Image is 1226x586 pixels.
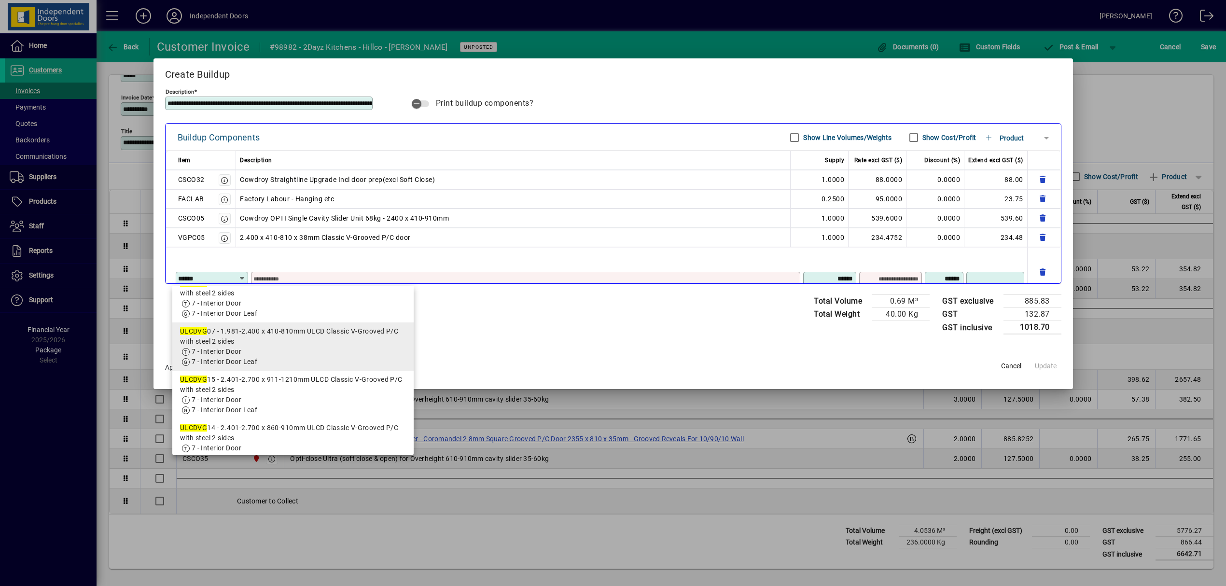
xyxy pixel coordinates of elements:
[192,444,241,452] span: 7 - Interior Door
[178,232,205,243] div: VGPC05
[906,228,964,247] td: 0.0000
[1001,361,1021,371] span: Cancel
[906,189,964,209] td: 0.0000
[964,228,1028,247] td: 234.48
[1003,295,1061,308] td: 885.83
[172,322,414,371] mat-option: ULCDVG07 - 1.981-2.400 x 410-810mm ULCD Classic V-Grooved P/C with steel 2 sides
[809,295,872,308] td: Total Volume
[791,189,849,209] td: 0.2500
[153,58,1073,86] h2: Create Buildup
[852,193,902,205] div: 95.0000
[236,170,791,189] td: Cowdroy Straightline Upgrade Incl door prep(excl Soft Close)
[192,299,241,307] span: 7 - Interior Door
[968,154,1023,166] span: Extend excl GST ($)
[937,295,1003,308] td: GST exclusive
[791,170,849,189] td: 1.0000
[192,406,258,414] span: 7 - Interior Door Leaf
[1035,361,1057,371] span: Update
[178,154,191,166] span: Item
[1003,321,1061,335] td: 1018.70
[236,209,791,228] td: Cowdroy OPTI Single Cavity Slider Unit 68kg - 2400 x 410-910mm
[924,154,960,166] span: Discount (%)
[192,309,258,317] span: 7 - Interior Door Leaf
[178,193,204,205] div: FACLAB
[178,212,205,224] div: CSCO05
[801,133,892,142] label: Show Line Volumes/Weights
[791,228,849,247] td: 1.0000
[852,174,902,185] div: 88.0000
[872,295,930,308] td: 0.69 M³
[192,396,241,404] span: 7 - Interior Door
[180,326,406,347] div: 07 - 1.981-2.400 x 410-810mm ULCD Classic V-Grooved P/C with steel 2 sides
[906,209,964,228] td: 0.0000
[809,308,872,321] td: Total Weight
[192,358,258,365] span: 7 - Interior Door Leaf
[1003,308,1061,321] td: 132.87
[180,376,208,383] em: ULCDVG
[240,154,272,166] span: Description
[964,170,1028,189] td: 88.00
[436,98,534,108] span: Print buildup components?
[937,321,1003,335] td: GST inclusive
[178,174,205,185] div: CSCO32
[872,308,930,321] td: 40.00 Kg
[172,419,414,467] mat-option: ULCDVG14 - 2.401-2.700 x 860-910mm ULCD Classic V-Grooved P/C with steel 2 sides
[996,358,1027,375] button: Cancel
[906,170,964,189] td: 0.0000
[964,189,1028,209] td: 23.75
[920,133,976,142] label: Show Cost/Profit
[165,363,182,371] span: Apply
[1031,358,1061,375] button: Update
[180,278,406,298] div: 08 - 1.981-2.400 x 860-910mm ULCD Classic V-Grooved P/C with steel 2 sides
[180,327,208,335] em: ULCDVG
[166,88,194,95] mat-label: Description
[192,348,241,355] span: 7 - Interior Door
[236,228,791,247] td: 2.400 x 410-810 x 38mm Classic V-Grooved P/C door
[192,454,258,462] span: 7 - Interior Door Leaf
[172,371,414,419] mat-option: ULCDVG15 - 2.401-2.700 x 911-1210mm ULCD Classic V-Grooved P/C with steel 2 sides
[178,130,260,145] div: Buildup Components
[854,154,903,166] span: Rate excl GST ($)
[852,232,902,243] div: 234.4752
[236,189,791,209] td: Factory Labour - Hanging etc
[825,154,844,166] span: Supply
[937,308,1003,321] td: GST
[964,209,1028,228] td: 539.60
[180,423,406,443] div: 14 - 2.401-2.700 x 860-910mm ULCD Classic V-Grooved P/C with steel 2 sides
[172,274,414,322] mat-option: ULCDVG08 - 1.981-2.400 x 860-910mm ULCD Classic V-Grooved P/C with steel 2 sides
[180,375,406,395] div: 15 - 2.401-2.700 x 911-1210mm ULCD Classic V-Grooved P/C with steel 2 sides
[791,209,849,228] td: 1.0000
[180,424,208,432] em: ULCDVG
[852,212,902,224] div: 539.6000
